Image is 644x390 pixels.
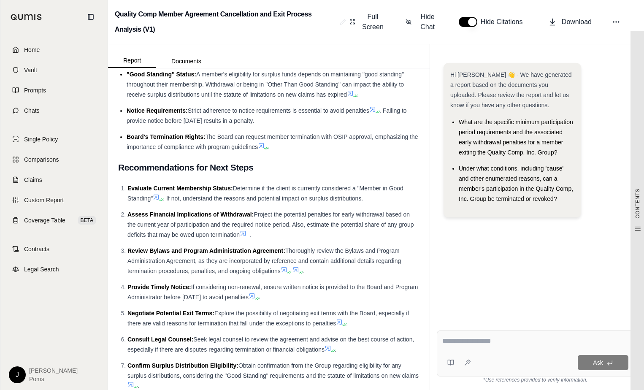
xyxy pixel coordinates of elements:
span: Poms [29,375,78,383]
span: . [346,320,348,327]
span: The Board can request member termination with OSIP approval, emphasizing the importance of compli... [127,133,418,150]
span: . [335,346,336,353]
button: Collapse sidebar [84,10,97,24]
button: Documents [156,54,216,68]
h2: Recommendations for Next Steps [118,159,419,176]
span: . Failing to provide notice before [DATE] results in a penalty. [127,107,407,124]
span: Claims [24,176,42,184]
button: Report [108,54,156,68]
span: Contracts [24,245,49,253]
h2: Quality Comp Member Agreement Cancellation and Exit Process Analysis (V1) [115,7,336,37]
a: Home [5,41,103,59]
span: . If not, understand the reasons and potential impact on surplus distributions. [163,195,363,202]
a: Comparisons [5,150,103,169]
span: Negotiate Potential Exit Terms: [127,310,214,317]
span: Evaluate Current Membership Status: [127,185,233,192]
a: Coverage TableBETA [5,211,103,230]
span: . [138,382,139,389]
span: "Good Standing" Status: [127,71,196,78]
a: Claims [5,171,103,189]
button: Download [545,14,595,30]
span: A member's eligibility for surplus funds depends on maintaining "good standing" throughout their ... [127,71,404,98]
span: Hide Citations [481,17,528,27]
span: If considering non-renewal, ensure written notice is provided to the Board and Program Administra... [127,284,418,301]
span: Download [562,17,592,27]
span: CONTENTS [634,189,641,219]
span: . [268,144,270,150]
div: *Use references provided to verify information. [437,376,634,383]
span: Full Screen [360,12,385,32]
span: Confirm Surplus Distribution Eligibility: [127,362,238,369]
a: Custom Report [5,191,103,209]
span: Thoroughly review the Bylaws and Program Administration Agreement, as they are incorporated by re... [127,247,401,274]
button: Ask [578,355,628,370]
div: J [9,366,26,383]
a: Vault [5,61,103,79]
span: Seek legal counsel to review the agreement and advise on the best course of action, especially if... [127,336,414,353]
span: Prompts [24,86,46,95]
span: Custom Report [24,196,64,204]
span: . [303,268,304,274]
span: Board's Termination Rights: [127,133,206,140]
span: Chats [24,106,40,115]
img: Qumis Logo [11,14,42,20]
span: Vault [24,66,37,74]
span: Single Policy [24,135,58,144]
span: Ask [593,359,603,366]
span: Notice Requirements: [127,107,188,114]
span: Strict adherence to notice requirements is essential to avoid penalties [188,107,369,114]
span: Provide Timely Notice: [127,284,191,290]
a: Contracts [5,240,103,258]
span: Under what conditions, including 'cause' and other enumerated reasons, can a member's participati... [459,165,573,202]
span: Hide Chat [417,12,438,32]
span: . [250,231,252,238]
button: Full Screen [346,8,389,35]
span: Obtain confirmation from the Group regarding eligibility for any surplus distributions, consideri... [127,362,419,379]
span: Project the potential penalties for early withdrawal based on the current year of participation a... [127,211,414,238]
span: Legal Search [24,265,59,274]
span: Review Bylaws and Program Administration Agreement: [127,247,285,254]
a: Chats [5,101,103,120]
a: Single Policy [5,130,103,149]
span: [PERSON_NAME] [29,366,78,375]
a: Legal Search [5,260,103,279]
span: What are the specific minimum participation period requirements and the associated early withdraw... [459,119,573,156]
span: Comparisons [24,155,59,164]
span: . [259,294,260,301]
span: . [357,91,359,98]
span: Consult Legal Counsel: [127,336,193,343]
a: Prompts [5,81,103,100]
span: BETA [78,216,96,225]
span: Coverage Table [24,216,65,225]
span: Determine if the client is currently considered a "Member in Good Standing" [127,185,403,202]
button: Hide Chat [402,8,442,35]
span: Assess Financial Implications of Withdrawal: [127,211,254,218]
span: Home [24,46,40,54]
span: Explore the possibility of negotiating exit terms with the Board, especially if there are valid r... [127,310,409,327]
span: Hi [PERSON_NAME] 👋 - We have generated a report based on the documents you uploaded. Please revie... [450,71,572,108]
